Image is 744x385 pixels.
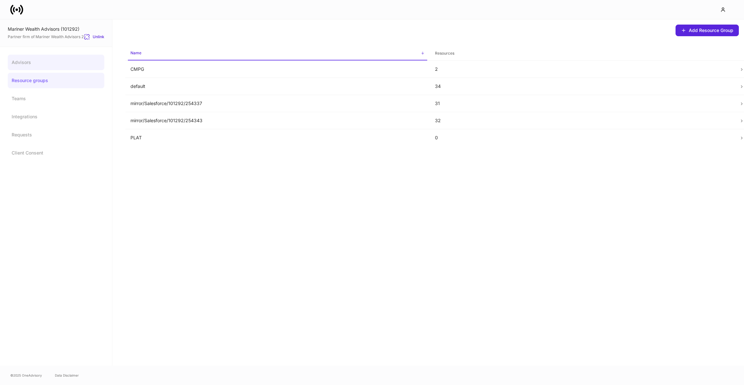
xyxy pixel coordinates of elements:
[676,25,739,36] button: Add Resource Group
[8,145,104,161] a: Client Consent
[8,55,104,70] a: Advisors
[8,34,84,39] span: Partner firm of
[8,127,104,143] a: Requests
[130,134,425,141] p: PLAT
[130,50,141,56] h6: Name
[36,34,84,39] a: Mariner Wealth Advisors 2
[130,66,425,72] p: CMPG
[84,34,104,40] button: Unlink
[130,100,425,107] p: mirror/Salesforce/101292/254337
[130,83,425,90] p: default
[430,112,734,129] td: 32
[130,117,425,124] p: mirror/Salesforce/101292/254343
[430,95,734,112] td: 31
[128,47,427,60] span: Name
[8,109,104,124] a: Integrations
[435,50,454,56] h6: Resources
[8,73,104,88] a: Resource groups
[8,91,104,106] a: Teams
[681,28,733,33] div: Add Resource Group
[432,47,732,60] span: Resources
[430,61,734,78] td: 2
[10,373,42,378] span: © 2025 OneAdvisory
[55,373,79,378] a: Data Disclaimer
[430,78,734,95] td: 34
[430,129,734,146] td: 0
[8,26,104,32] div: Mariner Wealth Advisors (101292)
